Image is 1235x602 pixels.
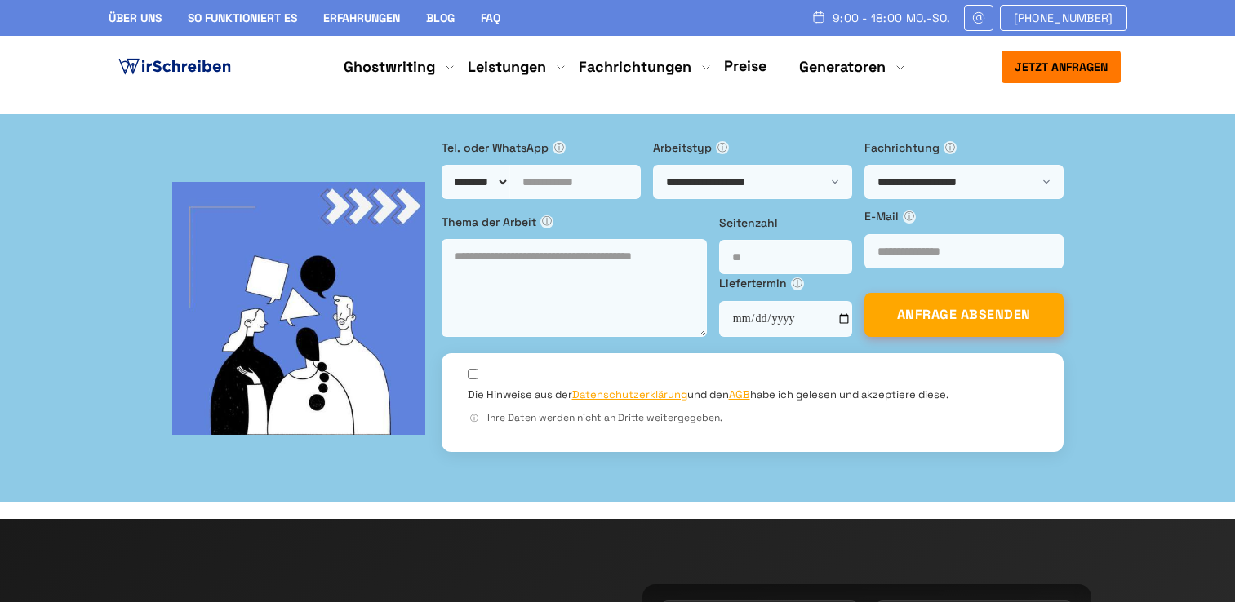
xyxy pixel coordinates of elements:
label: Arbeitstyp [653,139,852,157]
a: AGB [729,387,750,401]
button: ANFRAGE ABSENDEN [864,293,1064,337]
img: Email [971,11,986,24]
label: Die Hinweise aus der und den habe ich gelesen und akzeptiere diese. [468,387,948,402]
a: Erfahrungen [323,11,400,25]
a: So funktioniert es [188,11,297,25]
a: Leistungen [468,57,546,77]
span: ⓘ [716,141,729,154]
span: ⓘ [540,215,553,228]
label: Tel. oder WhatsApp [442,139,641,157]
a: Ghostwriting [344,57,435,77]
div: Ihre Daten werden nicht an Dritte weitergegeben. [468,410,1037,426]
a: Über uns [109,11,162,25]
label: E-Mail [864,207,1064,225]
a: Datenschutzerklärung [572,387,687,401]
label: Fachrichtung [864,139,1064,157]
span: ⓘ [468,412,481,425]
a: Generatoren [799,57,886,77]
a: Preise [724,56,766,75]
label: Seitenzahl [719,214,852,232]
img: logo ghostwriter-österreich [115,55,234,79]
img: Schedule [811,11,826,24]
a: Fachrichtungen [579,57,691,77]
span: ⓘ [553,141,566,154]
a: FAQ [481,11,500,25]
span: 9:00 - 18:00 Mo.-So. [833,11,951,24]
span: ⓘ [944,141,957,154]
a: [PHONE_NUMBER] [1000,5,1127,31]
label: Liefertermin [719,274,852,292]
button: Jetzt anfragen [1002,51,1121,83]
img: bg [172,182,425,435]
a: Blog [426,11,455,25]
label: Thema der Arbeit [442,213,707,231]
span: [PHONE_NUMBER] [1014,11,1113,24]
span: ⓘ [903,210,916,224]
span: ⓘ [791,277,804,290]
